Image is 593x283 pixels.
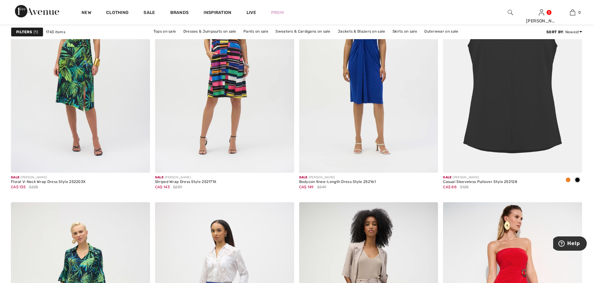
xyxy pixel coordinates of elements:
a: Clothing [106,10,129,16]
a: Skirts on sale [389,27,420,35]
iframe: Opens a widget where you can find more information [553,236,587,252]
span: CA$ 149 [299,185,314,189]
span: CA$ 143 [155,185,170,189]
div: [PERSON_NAME] [443,175,517,180]
a: Sale [144,10,155,16]
a: Pants on sale [240,27,271,35]
a: Dresses & Jumpsuits on sale [180,27,239,35]
a: Jackets & Blazers on sale [335,27,388,35]
strong: Sort By [546,30,563,34]
div: [PERSON_NAME] [11,175,86,180]
a: New [82,10,91,16]
div: [PERSON_NAME] [155,175,217,180]
span: CA$ 135 [11,185,26,189]
span: Sale [155,176,163,179]
span: 0 [578,10,581,15]
div: [PERSON_NAME] [526,18,557,24]
div: Apricot [563,175,573,185]
span: Inspiration [204,10,231,16]
span: $239 [173,184,182,190]
a: Tops on sale [150,27,179,35]
div: Casual Sleeveless Pullover Style 252128 [443,180,517,184]
span: 1 [34,29,38,35]
div: Striped Wrap Dress Style 252171X [155,180,217,184]
div: : Newest [546,29,582,35]
div: Black [573,175,582,185]
img: 1ère Avenue [15,5,59,17]
span: $125 [460,184,468,190]
img: My Info [539,9,544,16]
a: Prom [271,9,284,16]
span: $225 [29,184,38,190]
img: search the website [508,9,513,16]
span: Sale [11,176,19,179]
div: [PERSON_NAME] [299,175,376,180]
span: 1743 items [46,29,65,35]
img: My Bag [570,9,575,16]
span: Sale [443,176,451,179]
span: Sale [299,176,308,179]
div: Bodycon Knee-Length Dress Style 252161 [299,180,376,184]
span: CA$ 88 [443,185,457,189]
a: Sweaters & Cardigans on sale [272,27,333,35]
a: Brands [170,10,189,16]
div: Floral V-Neck Wrap Dress Style 252203X [11,180,86,184]
a: 0 [557,9,588,16]
span: $249 [317,184,326,190]
a: Live [247,9,256,16]
a: Sign In [539,9,544,15]
a: Outerwear on sale [421,27,461,35]
strong: Filters [16,29,32,35]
